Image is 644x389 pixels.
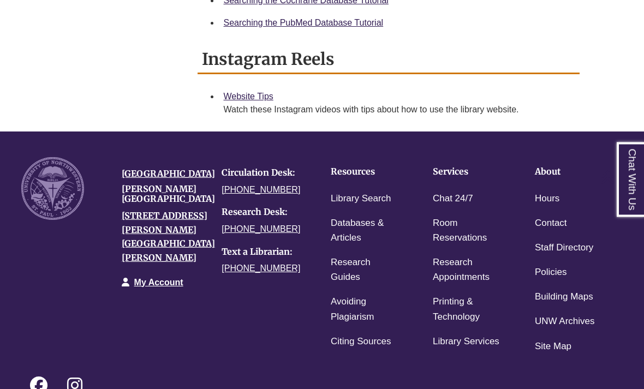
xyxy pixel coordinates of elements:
[433,216,501,247] a: Room Reservations
[222,225,300,234] a: [PHONE_NUMBER]
[134,278,183,288] a: My Account
[224,104,571,117] div: Watch these Instagram videos with tips about how to use the library website.
[535,290,593,306] a: Building Maps
[535,191,559,207] a: Hours
[122,185,206,204] h4: [PERSON_NAME][GEOGRAPHIC_DATA]
[535,216,567,232] a: Contact
[535,339,571,355] a: Site Map
[433,191,473,207] a: Chat 24/7
[331,191,391,207] a: Library Search
[21,158,84,220] img: UNW seal
[222,169,306,178] h4: Circulation Desk:
[331,216,399,247] a: Databases & Articles
[222,185,300,195] a: [PHONE_NUMBER]
[433,334,499,350] a: Library Services
[122,169,215,179] a: [GEOGRAPHIC_DATA]
[222,208,306,218] h4: Research Desk:
[331,295,399,325] a: Avoiding Plagiarism
[535,167,603,177] h4: About
[433,295,501,325] a: Printing & Technology
[331,167,399,177] h4: Resources
[224,19,384,28] a: Searching the PubMed Database Tutorial
[222,248,306,258] h4: Text a Librarian:
[535,265,567,281] a: Policies
[433,167,501,177] h4: Services
[331,334,391,350] a: Citing Sources
[198,46,580,75] h2: Instagram Reels
[222,264,300,273] a: [PHONE_NUMBER]
[224,92,273,101] a: Website Tips
[535,314,595,330] a: UNW Archives
[122,211,215,264] a: [STREET_ADDRESS][PERSON_NAME][GEOGRAPHIC_DATA][PERSON_NAME]
[331,255,399,286] a: Research Guides
[535,241,593,256] a: Staff Directory
[433,255,501,286] a: Research Appointments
